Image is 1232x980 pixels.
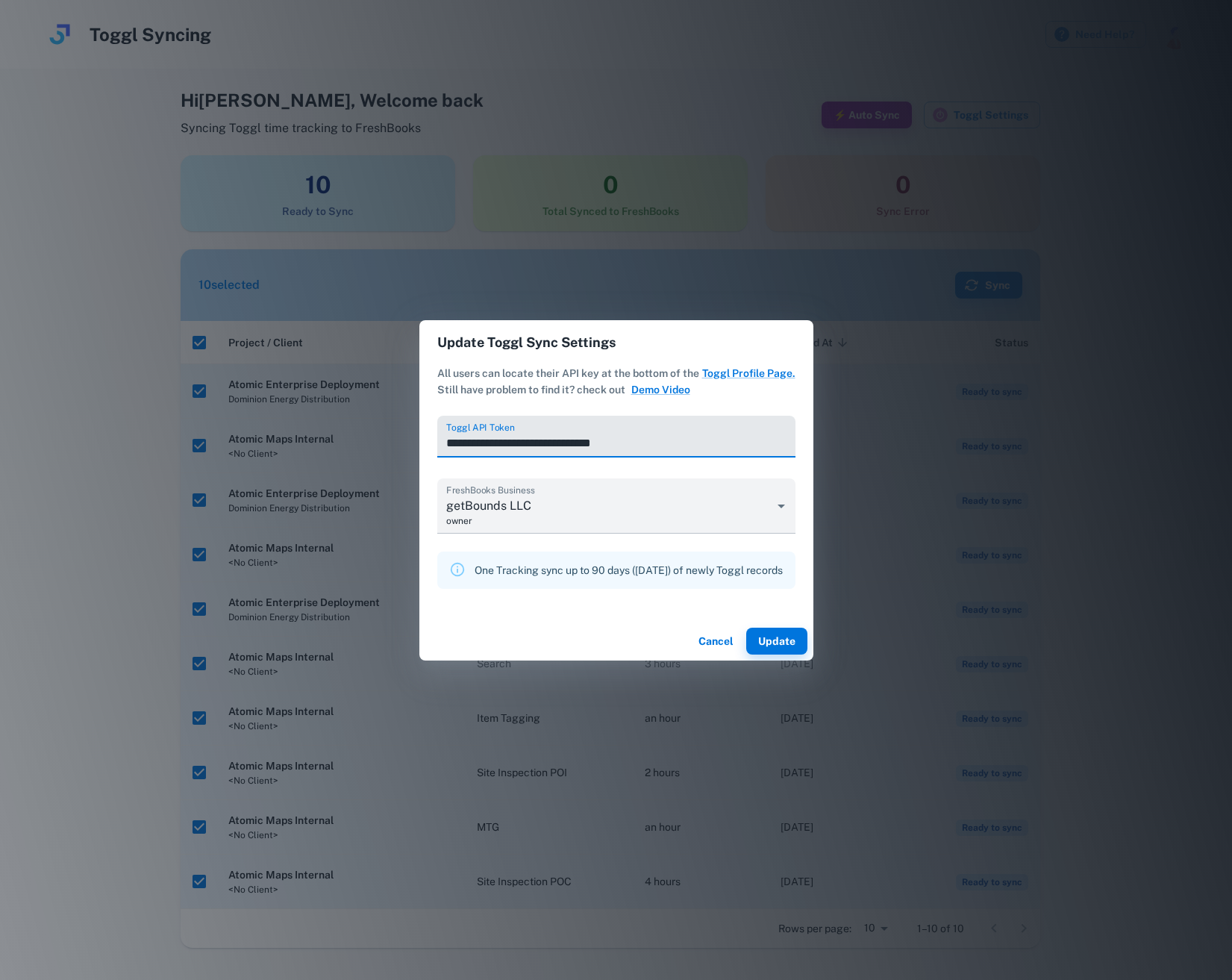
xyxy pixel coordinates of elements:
label: FreshBooks Business [446,484,535,496]
h6: All users can locate their API key at the bottom of the [437,365,795,381]
div: getBounds LLCowner [437,478,795,534]
div: One Tracking sync up to 90 days ( [DATE] ) of newly Toggl records [475,556,783,584]
span: owner [446,514,772,528]
span: getBounds LLC [446,497,772,514]
a: Demo Video [631,384,690,396]
button: Cancel [692,628,740,655]
h2: Update Toggl Sync Settings [419,320,813,365]
h6: Still have problem to find it? check out [437,381,795,398]
label: Toggl API Token [446,421,515,434]
a: Toggl Profile Page. [702,367,795,379]
button: Update [746,628,807,655]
